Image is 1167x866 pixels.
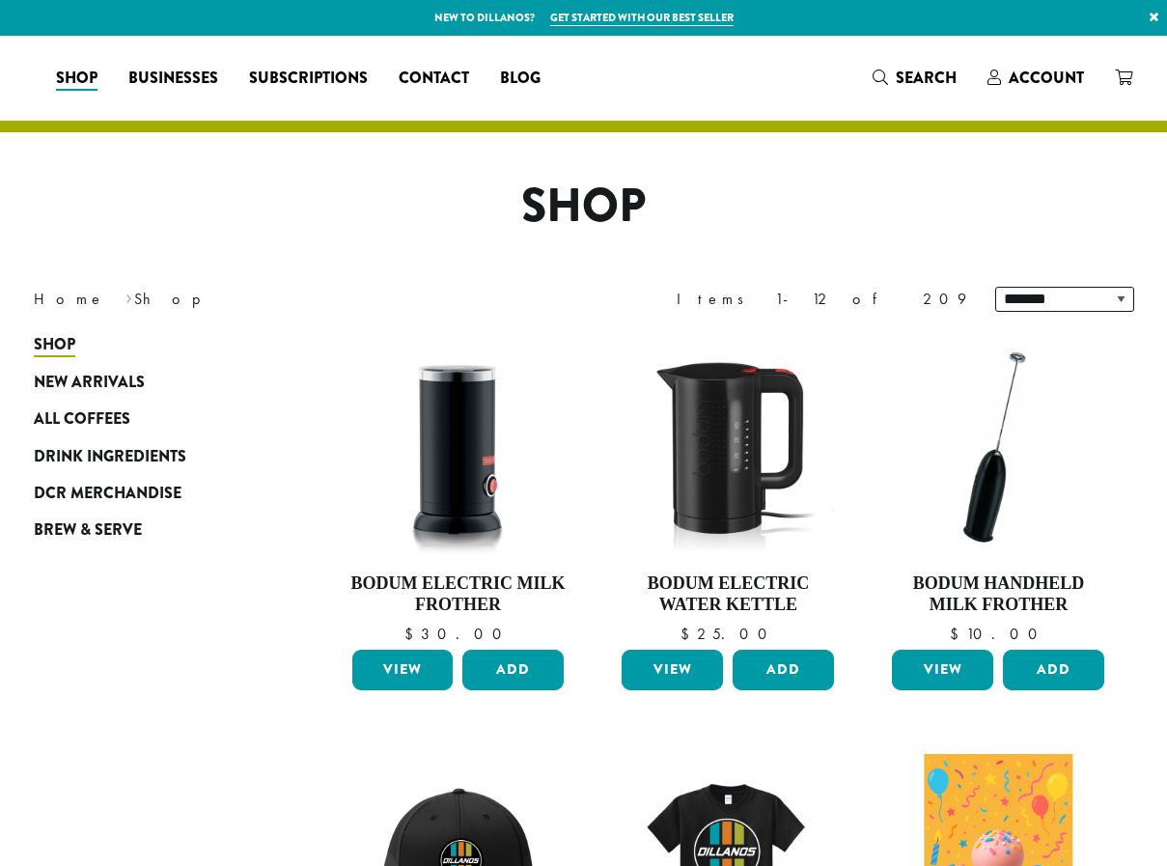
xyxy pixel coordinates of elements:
a: Bodum Electric Water Kettle $25.00 [617,336,839,642]
span: Account [1009,67,1084,89]
button: Add [1003,650,1104,690]
span: $ [950,624,966,644]
a: All Coffees [34,401,265,437]
div: Items 1-12 of 209 [677,288,966,311]
bdi: 10.00 [950,624,1046,644]
button: Add [733,650,834,690]
h4: Bodum Handheld Milk Frother [887,573,1109,615]
span: DCR Merchandise [34,482,181,506]
span: All Coffees [34,407,130,432]
bdi: 30.00 [404,624,511,644]
span: Shop [56,67,97,91]
a: Bodum Electric Milk Frother $30.00 [347,336,570,642]
a: View [892,650,993,690]
a: Home [34,289,105,309]
a: Search [857,62,972,94]
nav: Breadcrumb [34,288,555,311]
span: Shop [34,333,75,357]
span: Subscriptions [249,67,368,91]
img: DP3955.01.png [617,336,839,558]
span: › [125,281,132,311]
a: New Arrivals [34,364,265,401]
a: Bodum Handheld Milk Frother $10.00 [887,336,1109,642]
span: Contact [399,67,469,91]
a: Shop [34,326,265,363]
span: Drink Ingredients [34,445,186,469]
a: View [622,650,723,690]
a: Get started with our best seller [550,10,734,26]
span: Blog [500,67,541,91]
h1: Shop [19,179,1149,235]
img: DP3954.01-002.png [347,336,569,558]
span: Businesses [128,67,218,91]
span: $ [681,624,697,644]
button: Add [462,650,564,690]
img: DP3927.01-002.png [887,336,1109,558]
span: New Arrivals [34,371,145,395]
a: Drink Ingredients [34,437,265,474]
h4: Bodum Electric Milk Frother [347,573,570,615]
bdi: 25.00 [681,624,776,644]
h4: Bodum Electric Water Kettle [617,573,839,615]
a: View [352,650,454,690]
a: Brew & Serve [34,512,265,548]
span: Search [896,67,957,89]
span: $ [404,624,421,644]
a: DCR Merchandise [34,475,265,512]
span: Brew & Serve [34,518,142,543]
a: Shop [41,63,113,94]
